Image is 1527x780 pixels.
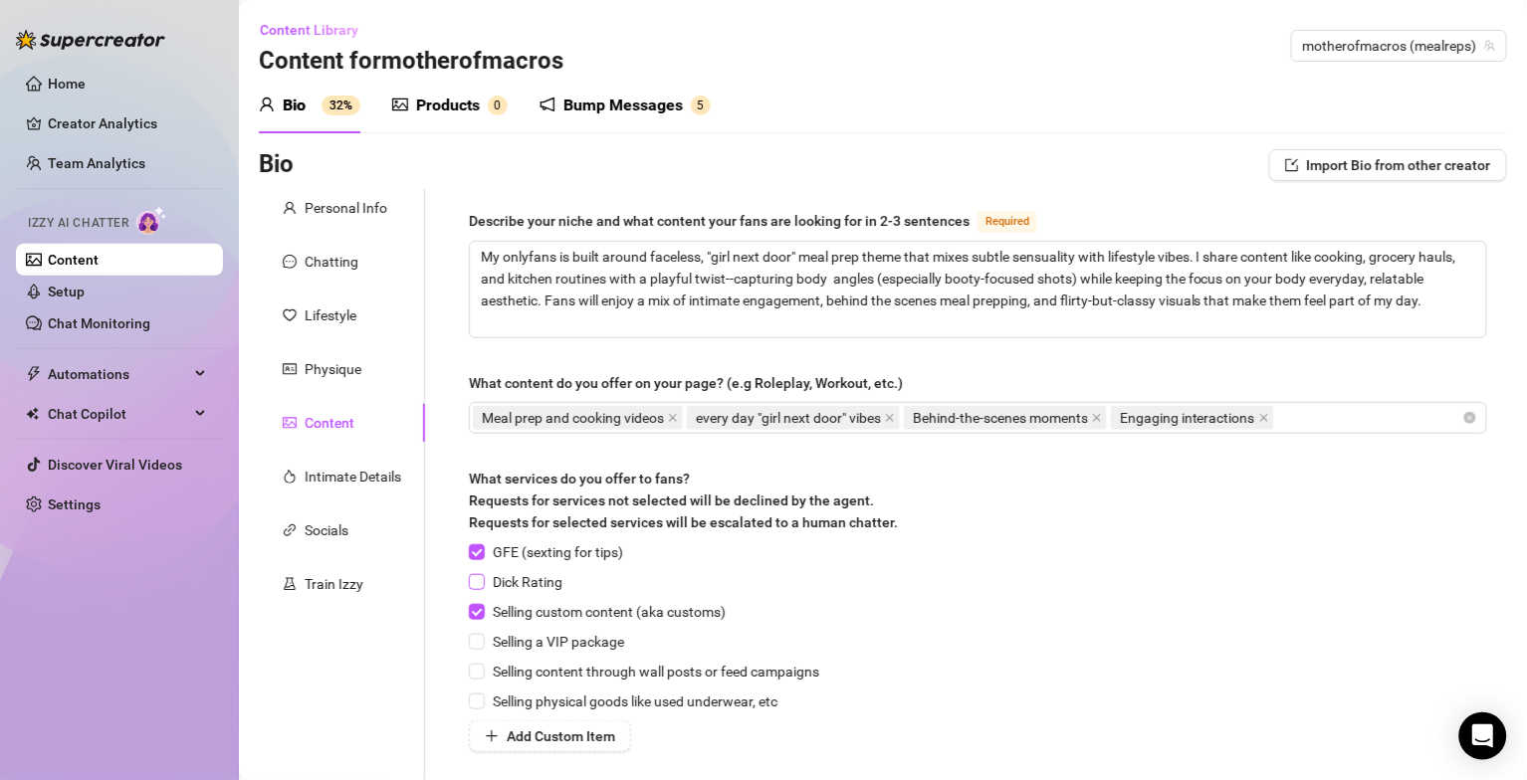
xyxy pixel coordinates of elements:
a: Creator Analytics [48,107,207,139]
span: Content Library [260,22,358,38]
span: user [283,201,297,215]
span: Required [978,211,1037,233]
div: Bump Messages [563,94,683,117]
span: Behind-the-scenes moments [913,407,1088,429]
span: heart [283,308,297,322]
span: Engaging interactions [1111,406,1274,430]
span: every day "girl next door" vibes [687,406,900,430]
span: motherofmacros (mealreps) [1303,31,1495,61]
img: Chat Copilot [26,407,39,421]
img: AI Chatter [136,206,167,235]
a: Home [48,76,86,92]
a: Content [48,252,99,268]
div: Content [305,412,354,434]
span: thunderbolt [26,366,42,382]
span: What services do you offer to fans? Requests for services not selected will be declined by the ag... [469,471,898,530]
span: close [1259,413,1269,423]
label: Describe your niche and what content your fans are looking for in 2-3 sentences [469,209,1059,233]
span: Engaging interactions [1120,407,1255,429]
h3: Content for motherofmacros [259,46,563,78]
div: Intimate Details [305,466,401,487]
span: notification [540,97,555,112]
input: What content do you offer on your page? (e.g Roleplay, Workout, etc.) [1278,406,1282,430]
sup: 5 [691,96,711,115]
span: picture [392,97,408,112]
span: close [668,413,678,423]
span: Automations [48,358,189,390]
div: Describe your niche and what content your fans are looking for in 2-3 sentences [469,210,970,232]
span: message [283,255,297,269]
sup: 32% [322,96,360,115]
span: Selling physical goods like used underwear, etc [485,690,785,712]
span: Chat Copilot [48,398,189,430]
a: Discover Viral Videos [48,457,182,473]
span: experiment [283,577,297,591]
button: Add Custom Item [469,720,631,752]
div: Open Intercom Messenger [1459,712,1507,760]
span: Izzy AI Chatter [28,214,128,233]
button: Content Library [259,14,374,46]
a: Settings [48,496,101,512]
span: fire [283,470,297,484]
span: close [1092,413,1102,423]
span: Selling custom content (aka customs) [485,601,734,623]
span: 5 [698,98,705,112]
span: picture [283,416,297,430]
span: Selling content through wall posts or feed campaigns [485,661,827,682]
textarea: Describe your niche and what content your fans are looking for in 2-3 sentences [470,242,1486,337]
span: Meal prep and cooking videos [473,406,683,430]
div: Personal Info [305,197,387,219]
span: team [1484,40,1496,52]
button: Import Bio from other creator [1269,149,1507,181]
div: Train Izzy [305,573,363,595]
label: What content do you offer on your page? (e.g Roleplay, Workout, etc.) [469,372,917,394]
div: Products [416,94,480,117]
span: close [885,413,895,423]
a: Setup [48,284,85,299]
span: import [1285,158,1299,172]
div: Lifestyle [305,304,356,326]
span: Selling a VIP package [485,631,632,653]
a: Team Analytics [48,155,145,171]
span: plus [485,729,499,743]
span: Import Bio from other creator [1307,157,1491,173]
span: close-circle [1464,412,1476,424]
h3: Bio [259,149,294,181]
span: user [259,97,275,112]
span: every day "girl next door" vibes [696,407,881,429]
sup: 0 [488,96,508,115]
span: Behind-the-scenes moments [904,406,1107,430]
div: Chatting [305,251,358,273]
span: GFE (sexting for tips) [485,541,631,563]
div: Bio [283,94,306,117]
img: logo-BBDzfeDw.svg [16,30,165,50]
div: What content do you offer on your page? (e.g Roleplay, Workout, etc.) [469,372,903,394]
span: Add Custom Item [507,728,615,744]
a: Chat Monitoring [48,315,150,331]
div: Socials [305,519,348,541]
span: Dick Rating [485,571,570,593]
span: idcard [283,362,297,376]
span: Meal prep and cooking videos [482,407,664,429]
span: link [283,523,297,537]
div: Physique [305,358,361,380]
